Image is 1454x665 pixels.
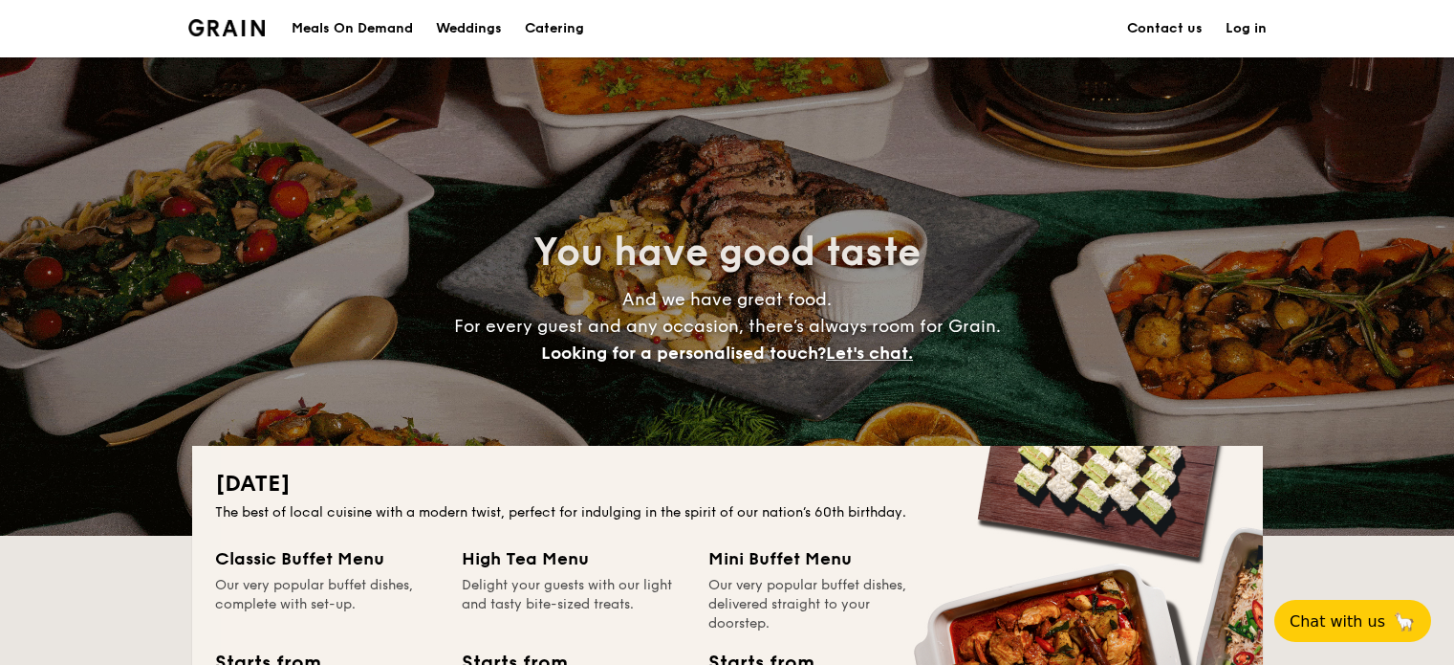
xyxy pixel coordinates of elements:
div: High Tea Menu [462,545,685,572]
div: Delight your guests with our light and tasty bite-sized treats. [462,576,685,633]
div: The best of local cuisine with a modern twist, perfect for indulging in the spirit of our nation’... [215,503,1240,522]
div: Our very popular buffet dishes, complete with set-up. [215,576,439,633]
img: Grain [188,19,266,36]
span: Looking for a personalised touch? [541,343,826,364]
span: 🦙 [1393,610,1416,632]
span: And we have great food. For every guest and any occasion, there’s always room for Grain. [454,289,1001,364]
span: You have good taste [533,230,921,276]
h2: [DATE] [215,469,1240,499]
div: Our very popular buffet dishes, delivered straight to your doorstep. [708,576,932,633]
div: Mini Buffet Menu [708,545,932,572]
div: Classic Buffet Menu [215,545,439,572]
a: Logotype [188,19,266,36]
span: Let's chat. [826,343,913,364]
span: Chat with us [1290,612,1385,631]
button: Chat with us🦙 [1274,600,1431,642]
